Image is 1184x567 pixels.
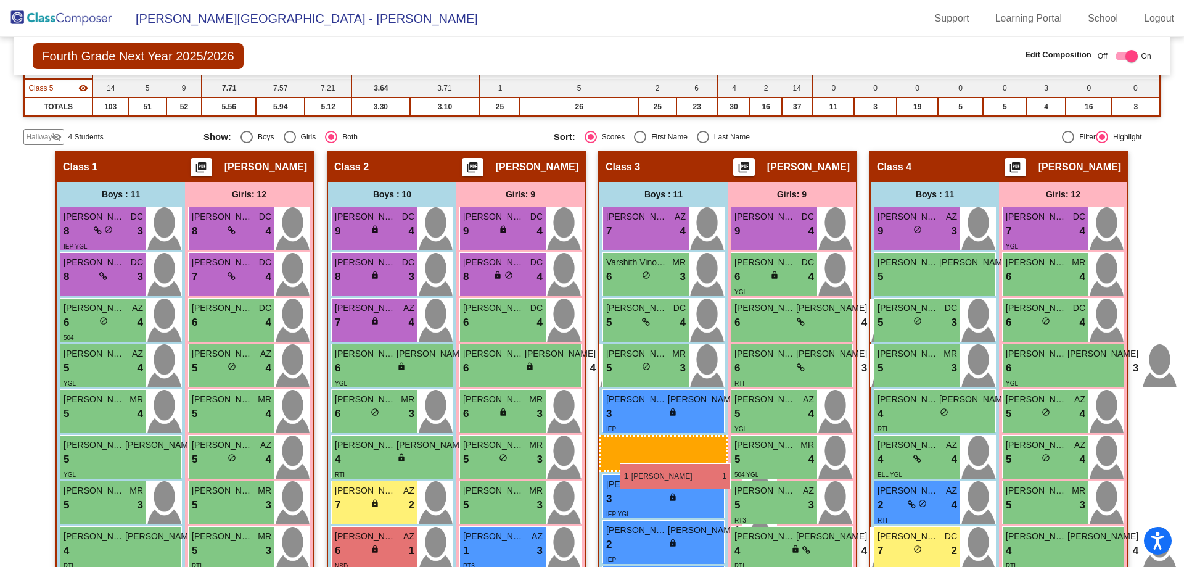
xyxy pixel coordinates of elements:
div: Boys : 11 [599,182,728,207]
span: lock [371,225,379,234]
span: [PERSON_NAME] [224,161,307,173]
span: [PERSON_NAME] [463,302,525,315]
td: 5.56 [202,97,256,116]
span: DC [673,302,686,315]
span: 6 [734,269,740,285]
span: 5 [192,406,197,422]
span: 5 [64,360,69,376]
span: [PERSON_NAME] [463,393,525,406]
span: 6 [192,315,197,331]
span: AZ [675,210,686,223]
span: DC [530,210,543,223]
span: do_not_disturb_alt [371,408,379,416]
td: 0 [938,79,983,97]
span: 3 [606,406,612,422]
a: Learning Portal [985,9,1072,28]
mat-radio-group: Select an option [203,131,545,143]
td: 5 [129,79,166,97]
td: 9 [166,79,202,97]
div: Boys [253,131,274,143]
span: 9 [463,223,469,239]
span: lock [499,408,508,416]
span: 4 [1080,269,1085,285]
div: Highlight [1108,131,1142,143]
span: [PERSON_NAME] [397,347,467,360]
span: [PERSON_NAME] [796,347,867,360]
div: Both [337,131,358,143]
td: 4 [718,79,750,97]
span: [PERSON_NAME] [767,161,850,173]
span: DC [131,210,143,223]
span: Hallway [26,131,52,143]
span: [PERSON_NAME] [192,256,253,269]
span: 4 [537,269,543,285]
span: 4 [1080,406,1085,422]
span: 4 [808,223,814,239]
span: 7 [335,315,340,331]
span: 4 [861,315,867,331]
span: RTI [734,380,744,387]
span: 5 [192,360,197,376]
span: 8 [64,269,69,285]
div: Girls: 9 [456,182,585,207]
span: YGL [1006,380,1018,387]
td: 51 [129,97,166,116]
span: DC [402,210,414,223]
span: 6 [463,315,469,331]
span: MR [800,439,814,452]
span: MR [943,347,957,360]
td: 3.30 [351,97,410,116]
td: 30 [718,97,750,116]
span: 4 [138,315,143,331]
td: 0 [813,79,855,97]
span: [PERSON_NAME][GEOGRAPHIC_DATA] - [PERSON_NAME] [123,9,478,28]
td: 0 [897,79,938,97]
span: do_not_disturb_alt [99,317,108,325]
span: [PERSON_NAME] [1006,210,1067,223]
td: 3.10 [410,97,480,116]
span: MR [529,393,543,406]
span: AZ [946,210,957,223]
span: 504 [64,334,74,341]
td: TOTALS [24,97,92,116]
span: AZ [132,302,143,315]
span: lock [397,362,406,371]
span: 7 [606,223,612,239]
td: 0 [854,79,897,97]
span: 3 [138,269,143,285]
span: [PERSON_NAME] [878,347,939,360]
span: do_not_disturb_alt [228,362,236,371]
span: [PERSON_NAME] [1006,439,1067,452]
span: Class 2 [334,161,369,173]
span: [PERSON_NAME] [PERSON_NAME] [463,347,525,360]
span: [PERSON_NAME] [734,210,796,223]
span: [PERSON_NAME] [734,347,796,360]
span: 4 [266,360,271,376]
td: 25 [639,97,676,116]
span: MR [258,393,271,406]
span: RTI [878,426,887,432]
span: [PERSON_NAME] [878,256,939,269]
span: Varshith Vinod Rd [606,256,668,269]
span: Edit Composition [1025,49,1091,61]
td: 14 [782,79,813,97]
div: First Name [646,131,688,143]
span: 9 [335,223,340,239]
button: Print Students Details [1005,158,1026,176]
span: AZ [946,439,957,452]
span: 6 [1006,360,1011,376]
span: 6 [606,269,612,285]
span: 6 [335,406,340,422]
span: 7 [1006,223,1011,239]
span: DC [402,256,414,269]
span: 4 [409,315,414,331]
span: [PERSON_NAME] [525,347,596,360]
span: [PERSON_NAME] [606,210,668,223]
span: [PERSON_NAME] [335,393,397,406]
span: [PERSON_NAME] [192,347,253,360]
span: YGL [1006,243,1018,250]
td: 5.94 [256,97,305,116]
span: 3 [537,406,543,422]
span: 3 [861,360,867,376]
span: YGL [734,426,747,432]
